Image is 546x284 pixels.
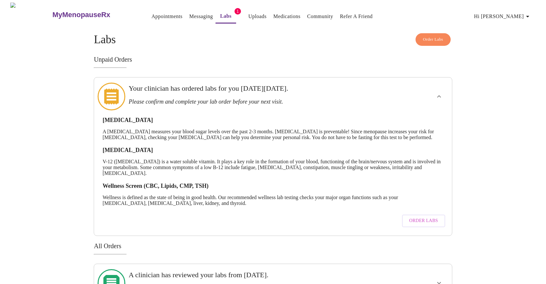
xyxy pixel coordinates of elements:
h3: MyMenopauseRx [53,11,110,19]
a: Uploads [248,12,267,21]
span: Order Labs [409,217,438,225]
p: Wellness is defined as the state of being in good health. Our recommended wellness lab testing ch... [102,195,443,206]
h3: [MEDICAL_DATA] [102,117,443,124]
a: Labs [220,12,232,21]
h3: Unpaid Orders [94,56,452,63]
h3: [MEDICAL_DATA] [102,147,443,154]
button: Community [305,10,336,23]
h4: Labs [94,33,452,46]
button: Refer a Friend [337,10,375,23]
h3: Please confirm and complete your lab order before your next visit. [129,98,383,105]
h3: A clinician has reviewed your labs from [DATE]. [129,271,383,279]
button: Uploads [246,10,269,23]
a: Order Labs [400,211,446,230]
button: show more [431,89,447,104]
button: Order Labs [416,33,451,46]
button: Labs [216,10,236,24]
span: 1 [235,8,241,15]
button: Medications [271,10,303,23]
a: MyMenopauseRx [52,4,136,26]
button: Appointments [149,10,185,23]
button: Hi [PERSON_NAME] [472,10,534,23]
h3: All Orders [94,242,452,250]
a: Appointments [151,12,182,21]
span: Hi [PERSON_NAME] [474,12,532,21]
img: MyMenopauseRx Logo [10,3,52,27]
a: Refer a Friend [340,12,373,21]
h3: Your clinician has ordered labs for you [DATE][DATE]. [129,84,383,93]
a: Messaging [189,12,213,21]
button: Messaging [187,10,216,23]
p: A [MEDICAL_DATA] measures your blood sugar levels over the past 2-3 months. [MEDICAL_DATA] is pre... [102,129,443,140]
a: Medications [273,12,300,21]
span: Order Labs [423,36,443,43]
button: Order Labs [402,215,445,227]
p: V-12 ([MEDICAL_DATA]) is a water soluble vitamin. It plays a key role in the formation of your bl... [102,159,443,176]
a: Community [307,12,333,21]
h3: Wellness Screen (CBC, Lipids, CMP, TSH) [102,183,443,189]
